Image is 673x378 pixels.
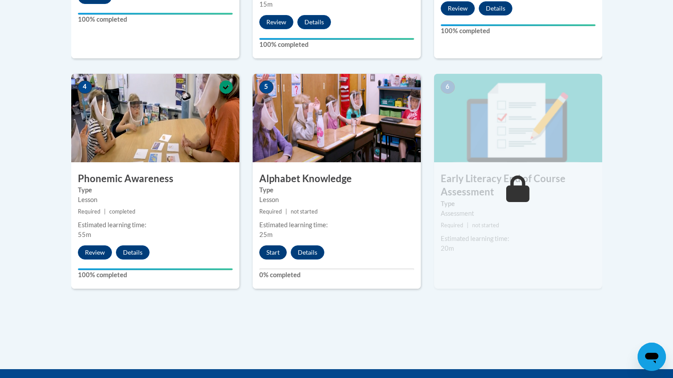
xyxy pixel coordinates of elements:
div: Your progress [259,38,414,40]
div: Estimated learning time: [259,220,414,230]
label: Type [441,199,596,209]
span: 25m [259,231,273,238]
div: Your progress [78,13,233,15]
h3: Phonemic Awareness [71,172,239,186]
img: Course Image [253,74,421,162]
button: Start [259,245,287,260]
span: 6 [441,80,455,94]
div: Your progress [441,24,596,26]
span: Required [259,208,282,215]
span: 15m [259,0,273,8]
label: 100% completed [259,40,414,50]
button: Details [291,245,324,260]
h3: Alphabet Knowledge [253,172,421,186]
div: Estimated learning time: [441,234,596,244]
h3: Early Literacy End of Course Assessment [434,172,602,199]
button: Review [78,245,112,260]
span: | [285,208,287,215]
span: 55m [78,231,91,238]
img: Course Image [71,74,239,162]
span: Required [78,208,100,215]
div: Assessment [441,209,596,218]
span: 20m [441,244,454,252]
div: Lesson [259,195,414,205]
button: Details [297,15,331,29]
span: | [104,208,106,215]
button: Review [259,15,293,29]
button: Review [441,1,475,15]
img: Course Image [434,74,602,162]
span: completed [109,208,135,215]
label: 100% completed [78,270,233,280]
span: not started [472,222,499,229]
label: 100% completed [78,15,233,24]
button: Details [479,1,512,15]
div: Lesson [78,195,233,205]
button: Details [116,245,150,260]
label: Type [78,185,233,195]
span: | [467,222,469,229]
span: 4 [78,80,92,94]
label: 0% completed [259,270,414,280]
iframe: Button to launch messaging window [638,343,666,371]
span: Required [441,222,463,229]
label: 100% completed [441,26,596,36]
label: Type [259,185,414,195]
div: Estimated learning time: [78,220,233,230]
span: not started [291,208,318,215]
span: 5 [259,80,273,94]
div: Your progress [78,268,233,270]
